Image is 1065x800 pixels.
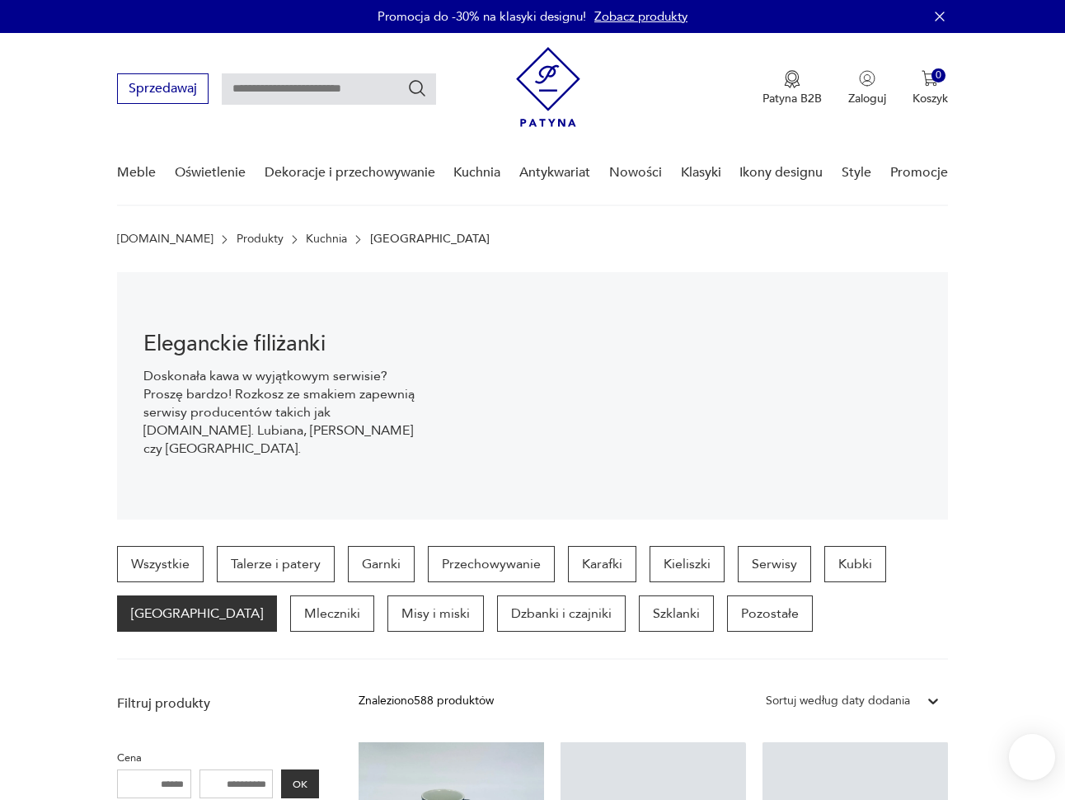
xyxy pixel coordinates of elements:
[453,141,500,205] a: Kuchnia
[306,233,347,246] a: Kuchnia
[594,8,687,25] a: Zobacz produkty
[370,233,490,246] p: [GEOGRAPHIC_DATA]
[175,141,246,205] a: Oświetlenie
[281,769,319,798] button: OK
[890,141,948,205] a: Promocje
[143,367,423,458] p: Doskonała kawa w wyjątkowym serwisie? Proszę bardzo! Rozkosz ze smakiem zapewnią serwisy producen...
[290,595,374,632] a: Mleczniki
[407,78,427,98] button: Szukaj
[762,91,822,106] p: Patyna B2B
[387,595,484,632] a: Misy i miski
[217,546,335,582] a: Talerze i patery
[784,70,800,88] img: Ikona medalu
[681,141,721,205] a: Klasyki
[117,141,156,205] a: Meble
[117,233,213,246] a: [DOMAIN_NAME]
[650,546,725,582] a: Kieliszki
[913,91,948,106] p: Koszyk
[519,141,590,205] a: Antykwariat
[378,8,586,25] p: Promocja do -30% na klasyki designu!
[739,141,823,205] a: Ikony designu
[609,141,662,205] a: Nowości
[848,91,886,106] p: Zaloguj
[738,546,811,582] a: Serwisy
[639,595,714,632] a: Szklanki
[348,546,415,582] a: Garnki
[359,692,494,710] div: Znaleziono 588 produktów
[922,70,938,87] img: Ikona koszyka
[117,595,277,632] a: [GEOGRAPHIC_DATA]
[727,595,813,632] a: Pozostałe
[117,694,319,713] p: Filtruj produkty
[1009,734,1055,780] iframe: Smartsupp widget button
[497,595,626,632] a: Dzbanki i czajniki
[117,749,319,767] p: Cena
[237,233,284,246] a: Produkty
[117,546,204,582] a: Wszystkie
[848,70,886,106] button: Zaloguj
[143,334,423,354] h1: Eleganckie filiżanki
[428,546,555,582] a: Przechowywanie
[824,546,886,582] a: Kubki
[117,73,209,104] button: Sprzedawaj
[859,70,875,87] img: Ikonka użytkownika
[762,70,822,106] a: Ikona medaluPatyna B2B
[449,272,948,520] img: 1132479ba2f2d4faba0628093889a7ce.jpg
[931,68,945,82] div: 0
[516,47,580,127] img: Patyna - sklep z meblami i dekoracjami vintage
[568,546,636,582] a: Karafki
[913,70,948,106] button: 0Koszyk
[265,141,435,205] a: Dekoracje i przechowywanie
[842,141,871,205] a: Style
[762,70,822,106] button: Patyna B2B
[117,84,209,96] a: Sprzedawaj
[766,692,910,710] div: Sortuj według daty dodania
